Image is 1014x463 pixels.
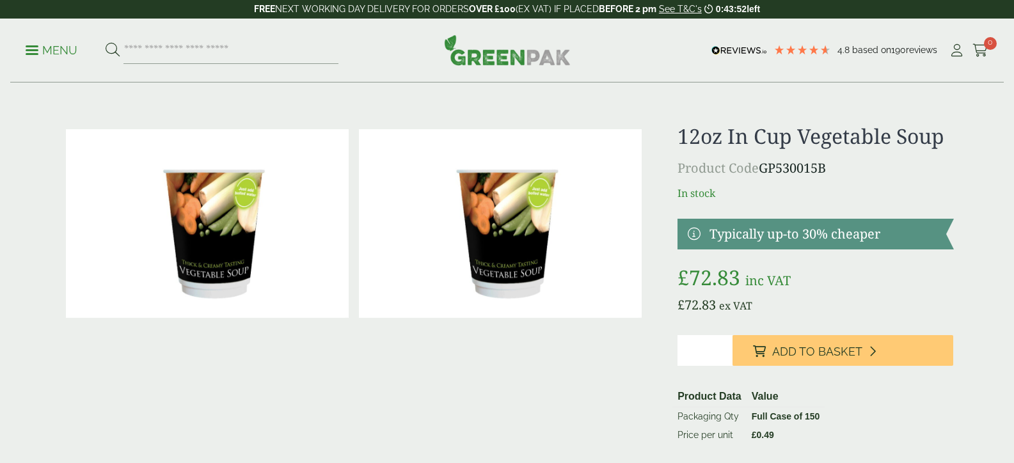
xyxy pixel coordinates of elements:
[716,4,747,14] span: 0:43:52
[906,45,937,55] span: reviews
[747,386,825,407] th: Value
[26,43,77,56] a: Menu
[984,37,997,50] span: 0
[254,4,275,14] strong: FREE
[599,4,656,14] strong: BEFORE 2 pm
[772,345,862,359] span: Add to Basket
[747,4,760,14] span: left
[972,41,988,60] a: 0
[677,263,740,291] bdi: 72.83
[359,129,642,318] img: 12oz In Cup Vegetable Soup Full Case 0
[672,386,747,407] th: Product Data
[852,45,891,55] span: Based on
[719,299,752,313] span: ex VAT
[677,159,759,177] span: Product Code
[711,46,767,55] img: REVIEWS.io
[677,263,689,291] span: £
[677,124,953,148] h1: 12oz In Cup Vegetable Soup
[672,407,747,427] td: Packaging Qty
[26,43,77,58] p: Menu
[752,411,820,421] strong: Full Case of 150
[773,44,831,56] div: 4.79 Stars
[677,159,953,178] p: GP530015B
[677,296,716,313] bdi: 72.83
[659,4,702,14] a: See T&C's
[837,45,852,55] span: 4.8
[677,185,953,201] p: In stock
[66,129,349,318] img: 12oz In Cup Vegetable Soup 0
[672,426,747,444] td: Price per unit
[949,44,965,57] i: My Account
[752,430,757,440] span: £
[745,272,791,289] span: inc VAT
[444,35,571,65] img: GreenPak Supplies
[972,44,988,57] i: Cart
[469,4,516,14] strong: OVER £100
[733,335,953,366] button: Add to Basket
[891,45,906,55] span: 190
[752,430,774,440] bdi: 0.49
[677,296,685,313] span: £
